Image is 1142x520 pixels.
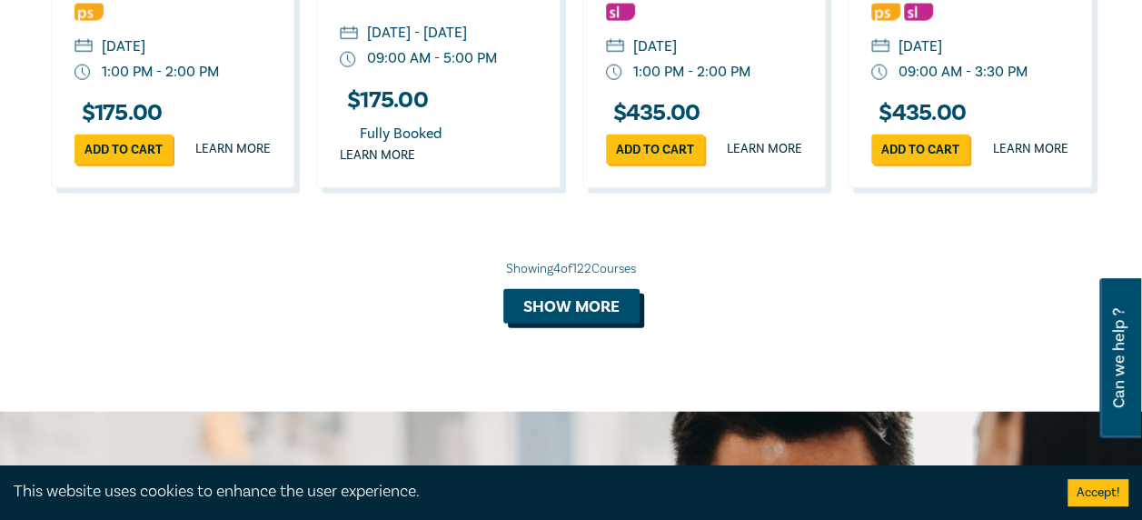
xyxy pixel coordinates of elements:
[74,135,173,165] a: Add to cart
[633,62,750,83] div: 1:00 PM - 2:00 PM
[899,36,942,57] div: [DATE]
[1110,289,1127,427] span: Can we help ?
[606,135,704,165] a: Add to cart
[871,65,888,81] img: watch
[899,62,1028,83] div: 09:00 AM - 3:30 PM
[727,140,802,158] a: Learn more
[606,101,700,125] h3: $ 435.00
[74,101,163,125] h3: $ 175.00
[633,36,677,57] div: [DATE]
[340,52,356,68] img: watch
[195,140,271,158] a: Learn more
[606,39,624,55] img: calendar
[606,65,622,81] img: watch
[871,135,969,165] a: Add to cart
[102,62,219,83] div: 1:00 PM - 2:00 PM
[1068,479,1128,506] button: Accept cookies
[340,26,358,43] img: calendar
[74,4,104,21] img: Professional Skills
[367,48,497,69] div: 09:00 AM - 5:00 PM
[340,88,428,113] h3: $ 175.00
[367,23,467,44] div: [DATE] - [DATE]
[871,39,889,55] img: calendar
[340,146,415,165] a: Learn more
[904,4,933,21] img: Substantive Law
[51,260,1092,278] div: Showing 4 of 122 Courses
[871,101,966,125] h3: $ 435.00
[102,36,145,57] div: [DATE]
[871,4,900,21] img: Professional Skills
[340,122,462,146] div: Fully Booked
[606,4,635,21] img: Substantive Law
[14,480,1040,504] div: This website uses cookies to enhance the user experience.
[74,39,93,55] img: calendar
[74,65,91,81] img: watch
[503,289,640,324] button: Show more
[993,140,1068,158] a: Learn more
